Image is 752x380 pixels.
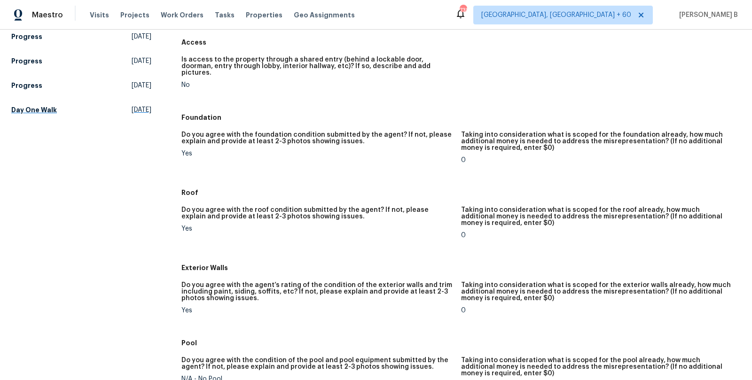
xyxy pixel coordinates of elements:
h5: Roof [181,188,741,197]
span: [DATE] [132,105,151,115]
a: Progress[DATE] [11,28,151,45]
span: [DATE] [132,56,151,66]
span: Work Orders [161,10,204,20]
span: Projects [120,10,149,20]
h5: Access [181,38,741,47]
span: [DATE] [132,32,151,41]
span: Maestro [32,10,63,20]
span: Tasks [215,12,235,18]
h5: Do you agree with the agent’s rating of the condition of the exterior walls and trim including pa... [181,282,454,302]
h5: Progress [11,56,42,66]
div: Yes [181,225,454,232]
h5: Progress [11,32,42,41]
h5: Foundation [181,113,741,122]
div: Yes [181,307,454,314]
h5: Taking into consideration what is scoped for the pool already, how much additional money is neede... [461,357,733,377]
h5: Pool [181,338,741,348]
span: Properties [246,10,282,20]
a: Progress[DATE] [11,53,151,70]
h5: Progress [11,81,42,90]
div: No [181,82,454,88]
div: 738 [460,6,466,15]
h5: Is access to the property through a shared entry (behind a lockable door, doorman, entry through ... [181,56,454,76]
h5: Do you agree with the roof condition submitted by the agent? If not, please explain and provide a... [181,207,454,220]
h5: Taking into consideration what is scoped for the exterior walls already, how much additional mone... [461,282,733,302]
span: [GEOGRAPHIC_DATA], [GEOGRAPHIC_DATA] + 60 [481,10,631,20]
div: 0 [461,157,733,163]
a: Day One Walk[DATE] [11,101,151,118]
div: 0 [461,307,733,314]
h5: Taking into consideration what is scoped for the roof already, how much additional money is neede... [461,207,733,226]
span: [PERSON_NAME] B [675,10,738,20]
div: Yes [181,150,454,157]
span: Geo Assignments [294,10,355,20]
span: Visits [90,10,109,20]
h5: Exterior Walls [181,263,741,272]
h5: Do you agree with the condition of the pool and pool equipment submitted by the agent? If not, pl... [181,357,454,370]
h5: Taking into consideration what is scoped for the foundation already, how much additional money is... [461,132,733,151]
a: Progress[DATE] [11,77,151,94]
div: 0 [461,232,733,239]
h5: Day One Walk [11,105,57,115]
span: [DATE] [132,81,151,90]
h5: Do you agree with the foundation condition submitted by the agent? If not, please explain and pro... [181,132,454,145]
